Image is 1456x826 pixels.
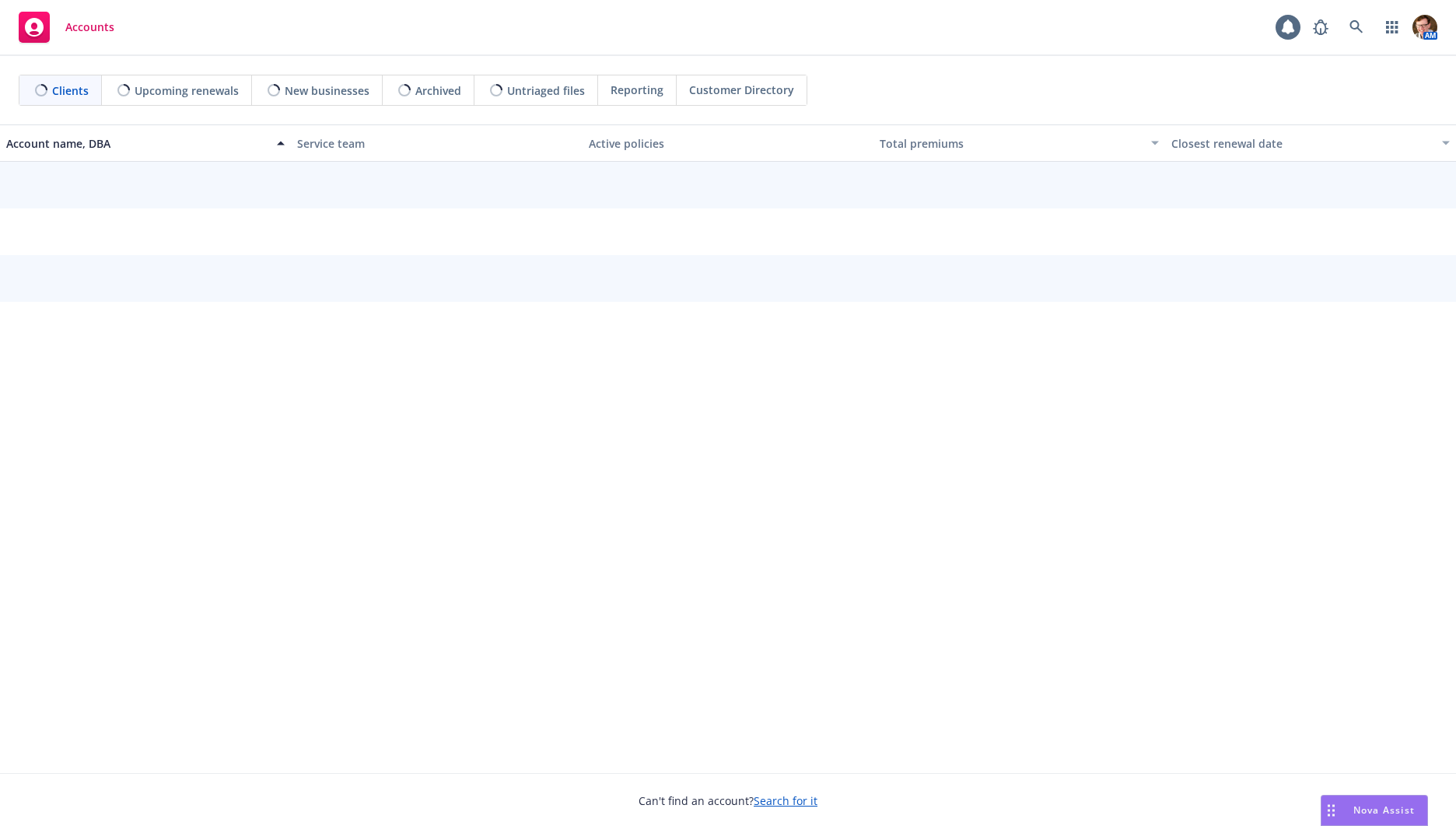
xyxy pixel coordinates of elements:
button: Service team [291,124,582,162]
span: Archived [415,82,461,99]
button: Total premiums [873,124,1164,162]
div: Drag to move [1321,796,1341,825]
span: Can't find an account? [639,793,817,809]
button: Closest renewal date [1165,124,1456,162]
a: Search for it [754,793,817,808]
span: Reporting [611,82,663,98]
span: Upcoming renewals [135,82,239,99]
div: Closest renewal date [1171,135,1433,152]
span: Clients [52,82,89,99]
span: Accounts [65,21,114,33]
a: Accounts [12,5,121,49]
span: Customer Directory [689,82,794,98]
div: Total premiums [880,135,1141,152]
span: New businesses [285,82,369,99]
a: Report a Bug [1305,12,1336,43]
div: Account name, DBA [6,135,268,152]
div: Service team [297,135,576,152]
button: Active policies [583,124,873,162]
a: Search [1341,12,1372,43]
span: Nova Assist [1353,803,1415,817]
div: Active policies [589,135,867,152]
span: Untriaged files [507,82,585,99]
a: Switch app [1377,12,1408,43]
img: photo [1412,15,1437,40]
button: Nova Assist [1321,795,1428,826]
